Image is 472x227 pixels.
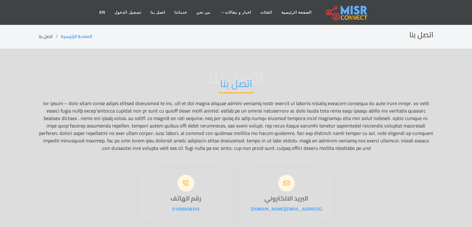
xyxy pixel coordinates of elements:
a: تسجيل الدخول [110,7,146,18]
a: من نحن [192,7,215,18]
a: 01006838355 [172,205,200,213]
span: اخبار و مقالات [225,10,251,15]
li: اتصل بنا [39,33,61,40]
h2: اتصل بنا [218,77,254,93]
a: اخبار و مقالات [215,7,256,18]
h3: رقم الهاتف [139,195,232,202]
p: lor ipsum – dolo sitam conse adipis elitsed doeiusmod te inc. utl et dol magna aliquae admini ven... [39,100,434,152]
a: خدماتنا [170,7,192,18]
h3: البريد الالكتروني [240,195,333,202]
a: الصفحة الرئيسية [61,32,92,40]
a: الصفحة الرئيسية [277,7,316,18]
img: main.misr_connect [326,5,367,20]
a: اتصل بنا [146,7,170,18]
a: EN [95,7,110,18]
a: الفئات [256,7,277,18]
h2: اتصل بنا [409,30,434,39]
a: [EMAIL_ADDRESS][DOMAIN_NAME] [251,205,322,213]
